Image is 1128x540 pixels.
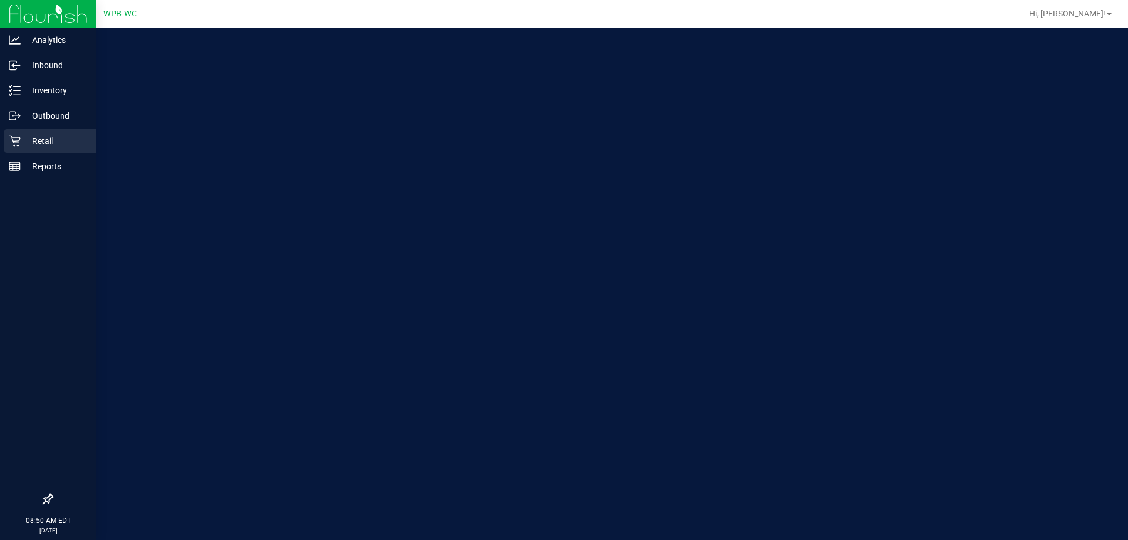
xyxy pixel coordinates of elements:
p: Inbound [21,58,91,72]
inline-svg: Inventory [9,85,21,96]
p: [DATE] [5,526,91,535]
p: Retail [21,134,91,148]
p: 08:50 AM EDT [5,515,91,526]
inline-svg: Reports [9,160,21,172]
p: Outbound [21,109,91,123]
inline-svg: Inbound [9,59,21,71]
p: Inventory [21,83,91,98]
inline-svg: Outbound [9,110,21,122]
span: WPB WC [103,9,137,19]
inline-svg: Analytics [9,34,21,46]
p: Analytics [21,33,91,47]
span: Hi, [PERSON_NAME]! [1029,9,1106,18]
p: Reports [21,159,91,173]
inline-svg: Retail [9,135,21,147]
